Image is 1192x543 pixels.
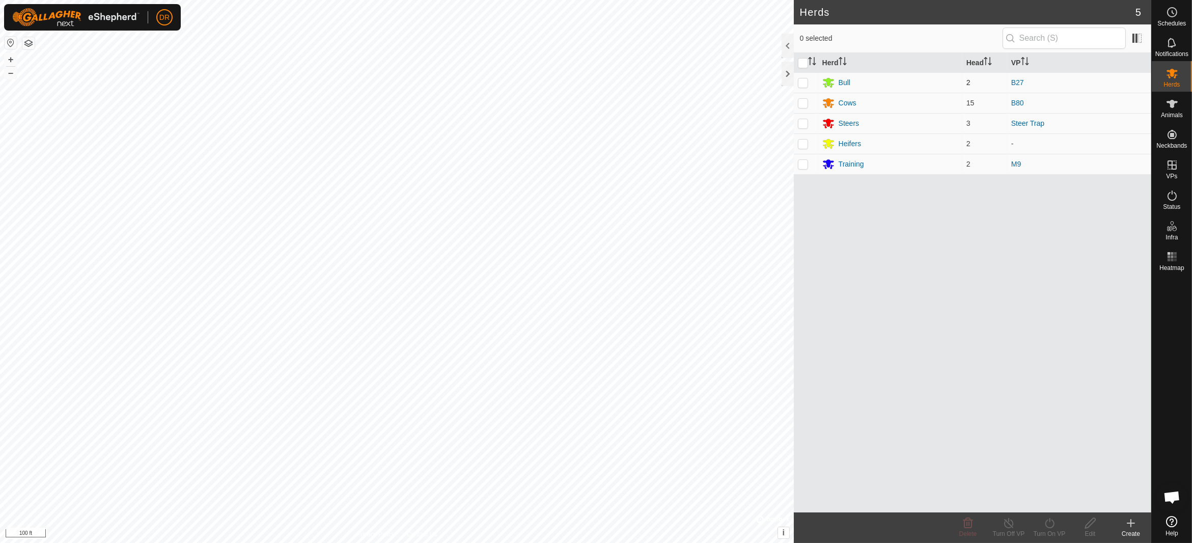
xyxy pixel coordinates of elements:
[1157,482,1187,512] div: Open chat
[988,529,1029,538] div: Turn Off VP
[5,67,17,79] button: –
[966,99,975,107] span: 15
[12,8,140,26] img: Gallagher Logo
[5,53,17,66] button: +
[966,78,971,87] span: 2
[778,527,789,538] button: i
[1159,265,1184,271] span: Heatmap
[1166,173,1177,179] span: VPs
[966,160,971,168] span: 2
[1161,112,1183,118] span: Animals
[839,118,859,129] div: Steers
[966,140,971,148] span: 2
[800,33,1003,44] span: 0 selected
[1163,204,1180,210] span: Status
[966,119,971,127] span: 3
[839,98,856,108] div: Cows
[962,53,1007,73] th: Head
[959,530,977,537] span: Delete
[1029,529,1070,538] div: Turn On VP
[1011,99,1024,107] a: B80
[1163,82,1180,88] span: Herds
[839,59,847,67] p-sorticon: Activate to sort
[1156,143,1187,149] span: Neckbands
[1007,133,1151,154] td: -
[1021,59,1029,67] p-sorticon: Activate to sort
[1135,5,1141,20] span: 5
[839,77,850,88] div: Bull
[1111,529,1151,538] div: Create
[1166,234,1178,240] span: Infra
[159,12,170,23] span: DR
[1157,20,1186,26] span: Schedules
[839,159,864,170] div: Training
[5,37,17,49] button: Reset Map
[1007,53,1151,73] th: VP
[1070,529,1111,538] div: Edit
[356,530,395,539] a: Privacy Policy
[800,6,1135,18] h2: Herds
[782,528,784,537] span: i
[818,53,962,73] th: Herd
[808,59,816,67] p-sorticon: Activate to sort
[22,37,35,49] button: Map Layers
[1011,160,1021,168] a: M9
[1003,28,1126,49] input: Search (S)
[1011,119,1044,127] a: Steer Trap
[407,530,437,539] a: Contact Us
[1011,78,1024,87] a: B27
[1155,51,1188,57] span: Notifications
[984,59,992,67] p-sorticon: Activate to sort
[839,139,861,149] div: Heifers
[1152,512,1192,540] a: Help
[1166,530,1178,536] span: Help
